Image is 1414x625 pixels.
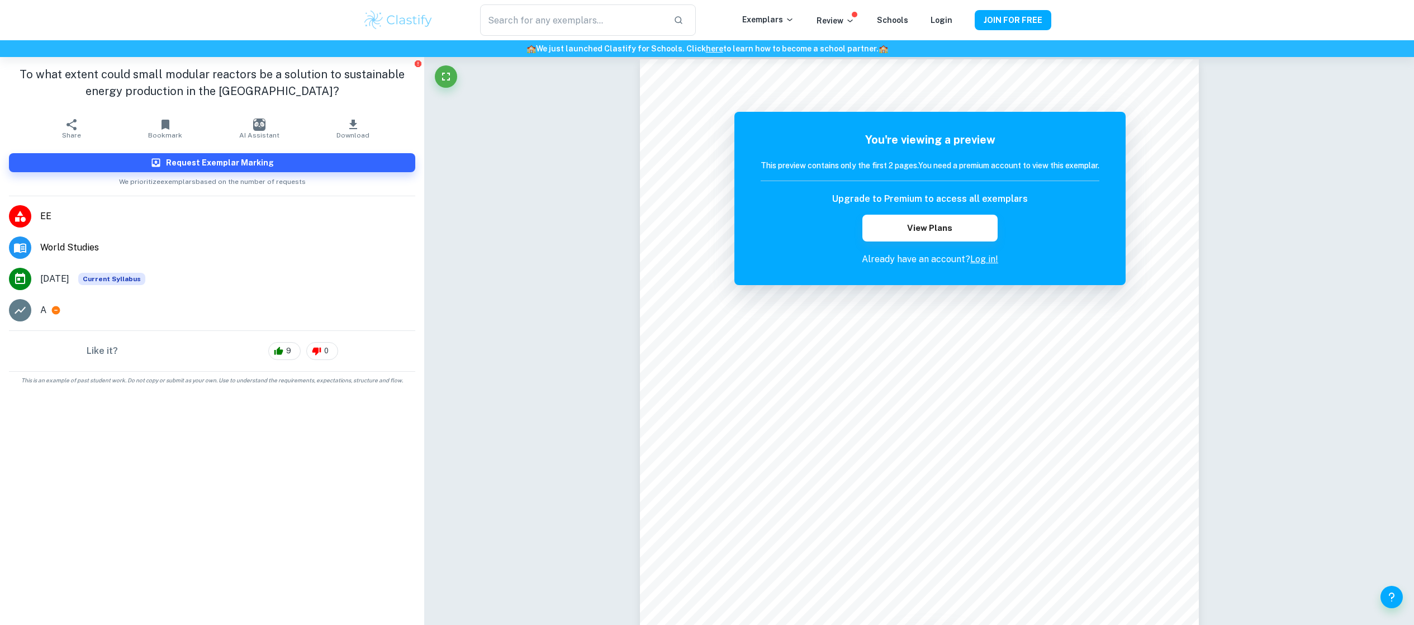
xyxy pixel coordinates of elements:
[761,253,1099,266] p: Already have an account?
[336,131,369,139] span: Download
[239,131,279,139] span: AI Assistant
[877,16,908,25] a: Schools
[761,159,1099,172] h6: This preview contains only the first 2 pages. You need a premium account to view this exemplar.
[879,44,888,53] span: 🏫
[931,16,952,25] a: Login
[306,342,338,360] div: 0
[166,157,274,169] h6: Request Exemplar Marking
[119,172,306,187] span: We prioritize exemplars based on the number of requests
[9,66,415,100] h1: To what extent could small modular reactors be a solution to sustainable energy production in the...
[2,42,1412,55] h6: We just launched Clastify for Schools. Click to learn how to become a school partner.
[862,215,998,242] button: View Plans
[9,153,415,172] button: Request Exemplar Marking
[40,210,415,223] span: EE
[480,4,665,36] input: Search for any exemplars...
[280,345,297,357] span: 9
[414,59,422,68] button: Report issue
[40,272,69,286] span: [DATE]
[318,345,335,357] span: 0
[363,9,434,31] img: Clastify logo
[78,273,145,285] span: Current Syllabus
[761,131,1099,148] h5: You're viewing a preview
[306,113,400,144] button: Download
[78,273,145,285] div: This exemplar is based on the current syllabus. Feel free to refer to it for inspiration/ideas wh...
[62,131,81,139] span: Share
[526,44,536,53] span: 🏫
[832,192,1028,206] h6: Upgrade to Premium to access all exemplars
[87,344,118,358] h6: Like it?
[118,113,212,144] button: Bookmark
[1380,586,1403,608] button: Help and Feedback
[148,131,182,139] span: Bookmark
[40,304,46,317] p: A
[975,10,1051,30] button: JOIN FOR FREE
[435,65,457,88] button: Fullscreen
[212,113,306,144] button: AI Assistant
[268,342,301,360] div: 9
[706,44,723,53] a: here
[40,241,415,254] span: World Studies
[253,119,265,131] img: AI Assistant
[25,113,118,144] button: Share
[970,254,998,264] a: Log in!
[817,15,855,27] p: Review
[742,13,794,26] p: Exemplars
[4,376,420,385] span: This is an example of past student work. Do not copy or submit as your own. Use to understand the...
